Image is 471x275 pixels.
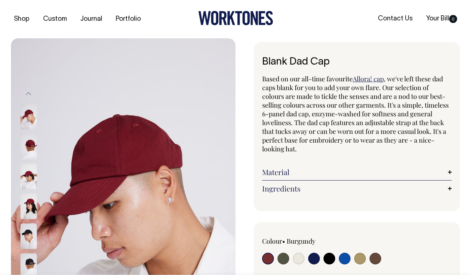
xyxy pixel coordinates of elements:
img: burgundy [20,134,37,159]
a: Your Bill0 [423,13,460,25]
img: burgundy [20,194,37,219]
div: Colour [262,237,338,245]
a: Contact Us [375,13,416,25]
a: Shop [11,13,32,25]
span: • [282,237,285,245]
a: Allora! cap [353,74,384,83]
h1: Blank Dad Cap [262,57,452,68]
button: Previous [23,85,34,102]
img: black [20,224,37,249]
img: burgundy [20,164,37,189]
a: Custom [40,13,70,25]
a: Journal [77,13,105,25]
img: burgundy [20,104,37,129]
a: Material [262,168,452,177]
a: Ingredients [262,184,452,193]
a: Portfolio [113,13,144,25]
span: , we've left these dad caps blank for you to add your own flare. Our selection of colours are mad... [262,74,449,153]
span: 0 [449,15,457,23]
span: Based on our all-time favourite [262,74,353,83]
label: Burgundy [287,237,315,245]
